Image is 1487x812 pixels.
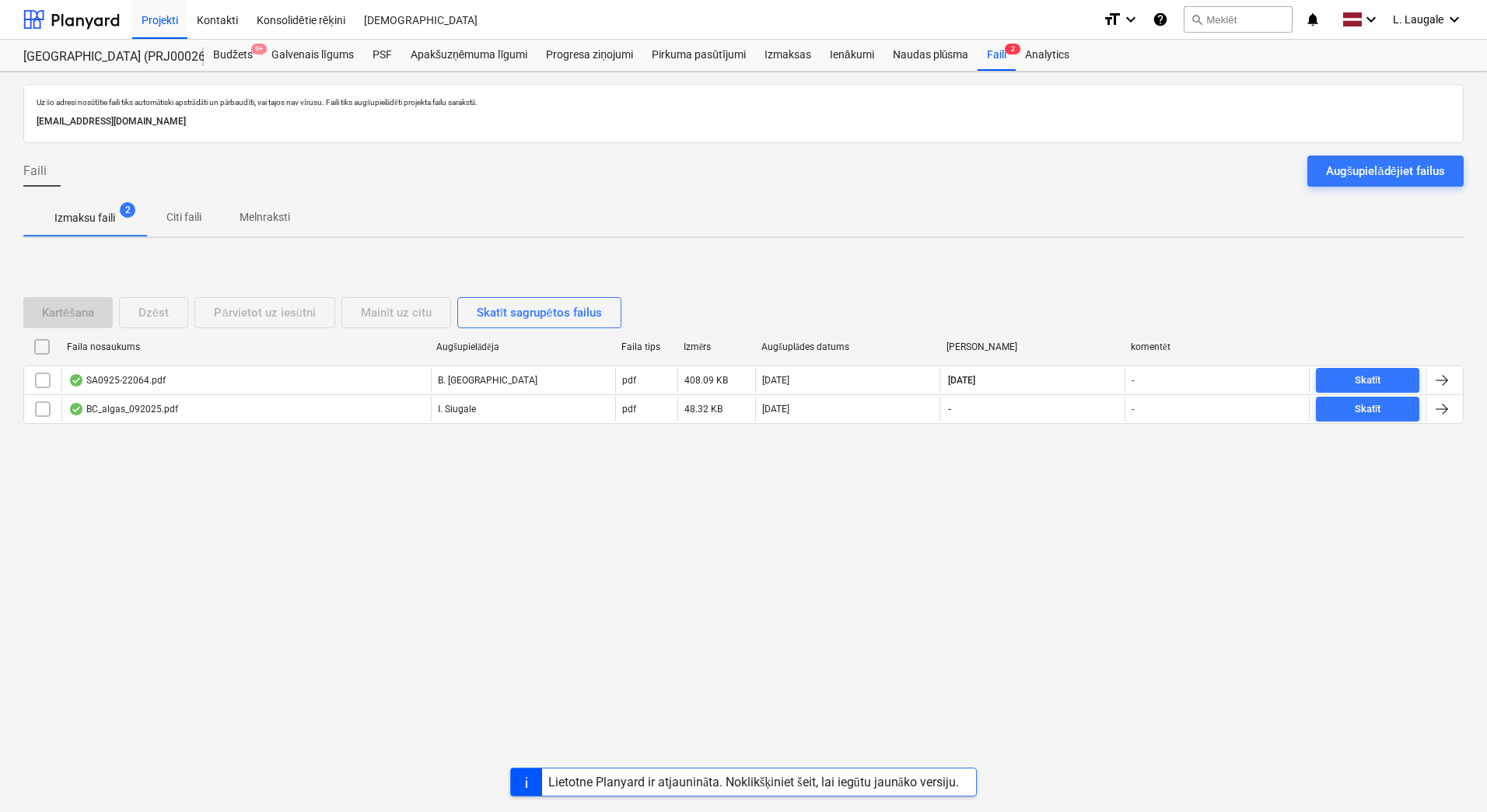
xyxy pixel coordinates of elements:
a: Pirkuma pasūtījumi [642,40,755,71]
div: OCR pabeigts [68,403,84,415]
div: [GEOGRAPHIC_DATA] (PRJ0002627, K-1 un K-2(2.kārta) 2601960 [23,49,185,65]
div: Izmērs [684,341,749,353]
div: [PERSON_NAME] [946,341,1119,352]
div: 408.09 KB [684,375,728,386]
div: Faili [978,40,1016,71]
span: 2 [1005,44,1020,54]
div: OCR pabeigts [68,374,84,387]
div: [DATE] [762,404,789,415]
div: Skatīt [1355,401,1381,418]
span: 9+ [251,44,267,54]
div: Augšuplādes datums [761,341,934,353]
div: Augšupielādējiet failus [1326,161,1445,181]
a: Budžets9+ [204,40,262,71]
a: PSF [363,40,401,71]
div: Faila nosaukums [67,341,424,352]
button: Skatīt [1316,397,1419,422]
a: Ienākumi [820,40,883,71]
a: Faili2 [978,40,1016,71]
div: Skatīt sagrupētos failus [477,303,602,323]
a: Naudas plūsma [883,40,978,71]
a: Apakšuzņēmuma līgumi [401,40,537,71]
div: - [1132,375,1134,386]
p: Melnraksti [240,209,290,226]
p: [EMAIL_ADDRESS][DOMAIN_NAME] [37,114,1450,130]
span: 2 [120,202,135,218]
p: Izmaksu faili [54,210,115,226]
div: Skatīt [1355,372,1381,390]
div: pdf [622,404,636,415]
a: Galvenais līgums [262,40,363,71]
span: - [946,403,953,416]
p: B. [GEOGRAPHIC_DATA] [438,374,537,387]
div: komentēt [1131,341,1303,353]
button: Skatīt sagrupētos failus [457,297,621,328]
div: SA0925-22064.pdf [68,374,166,387]
div: - [1132,404,1134,415]
div: [DATE] [762,375,789,386]
span: Faili [23,162,47,180]
div: pdf [622,375,636,386]
button: Augšupielādējiet failus [1307,156,1464,187]
div: BC_algas_092025.pdf [68,403,178,415]
div: Lietotne Planyard ir atjaunināta. Noklikšķiniet šeit, lai iegūtu jaunāko versiju. [548,775,959,789]
div: Budžets [204,40,262,71]
a: Izmaksas [755,40,820,71]
a: Progresa ziņojumi [537,40,642,71]
a: Analytics [1016,40,1079,71]
div: Faila tips [621,341,671,352]
p: I. Siugale [438,403,476,416]
div: 48.32 KB [684,404,723,415]
iframe: Chat Widget [1409,737,1487,812]
p: Uz šo adresi nosūtītie faili tiks automātiski apstrādāti un pārbaudīti, vai tajos nav vīrusu. Fai... [37,97,1450,107]
span: [DATE] [946,374,977,387]
div: Augšupielādēja [436,341,609,353]
p: Citi faili [165,209,202,226]
button: Skatīt [1316,368,1419,393]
